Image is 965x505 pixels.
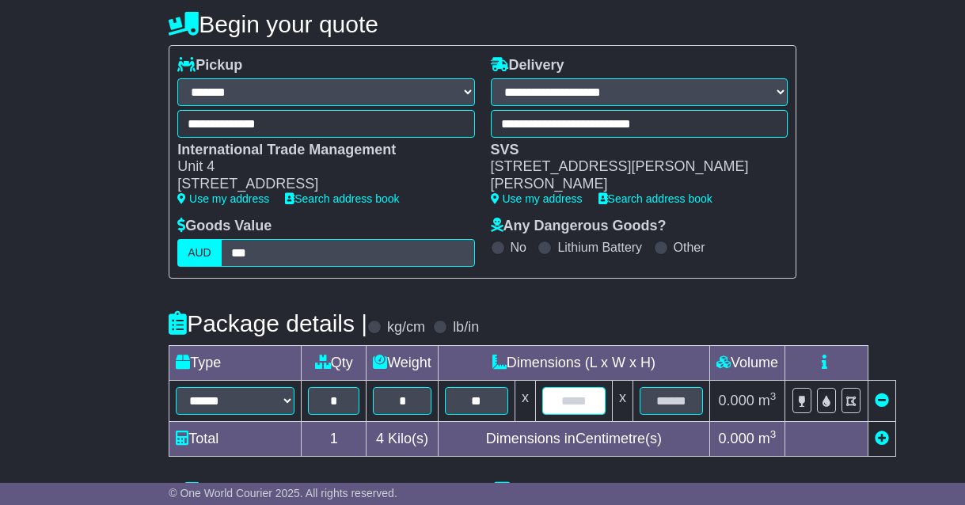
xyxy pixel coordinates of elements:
[719,431,754,446] span: 0.000
[758,393,777,408] span: m
[177,192,269,205] a: Use my address
[367,421,439,456] td: Kilo(s)
[875,393,889,408] a: Remove this item
[612,380,633,421] td: x
[491,192,583,205] a: Use my address
[169,345,302,380] td: Type
[491,218,667,235] label: Any Dangerous Goods?
[770,390,777,402] sup: 3
[557,240,642,255] label: Lithium Battery
[376,431,384,446] span: 4
[511,240,526,255] label: No
[177,239,222,267] label: AUD
[177,142,458,159] div: International Trade Management
[302,421,367,456] td: 1
[598,192,712,205] a: Search address book
[169,11,796,37] h4: Begin your quote
[438,345,709,380] td: Dimensions (L x W x H)
[770,428,777,440] sup: 3
[177,57,242,74] label: Pickup
[491,57,564,74] label: Delivery
[515,380,535,421] td: x
[285,192,399,205] a: Search address book
[177,176,458,193] div: [STREET_ADDRESS]
[177,158,458,176] div: Unit 4
[169,421,302,456] td: Total
[875,431,889,446] a: Add new item
[758,431,777,446] span: m
[491,142,772,159] div: SVS
[438,421,709,456] td: Dimensions in Centimetre(s)
[491,176,772,193] div: [PERSON_NAME]
[169,310,367,336] h4: Package details |
[719,393,754,408] span: 0.000
[453,319,479,336] label: lb/in
[302,345,367,380] td: Qty
[491,158,772,176] div: [STREET_ADDRESS][PERSON_NAME]
[367,345,439,380] td: Weight
[387,319,425,336] label: kg/cm
[177,218,272,235] label: Goods Value
[169,487,397,499] span: © One World Courier 2025. All rights reserved.
[674,240,705,255] label: Other
[709,345,785,380] td: Volume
